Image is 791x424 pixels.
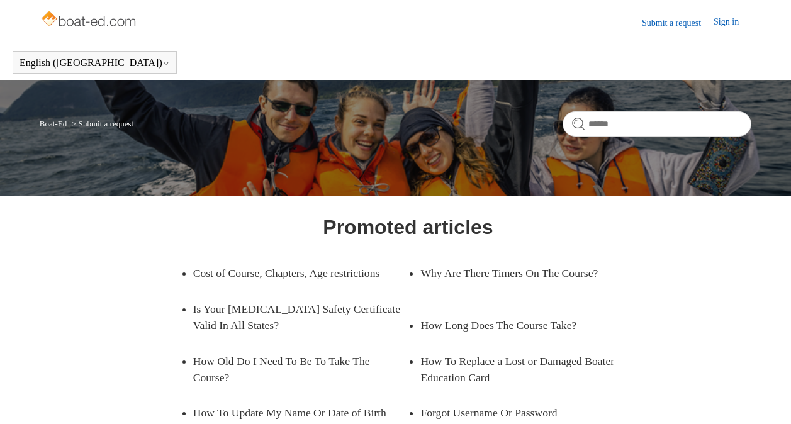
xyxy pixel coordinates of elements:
h1: Promoted articles [323,212,493,242]
a: How Old Do I Need To Be To Take The Course? [193,343,390,396]
a: How Long Does The Course Take? [420,308,617,343]
a: Is Your [MEDICAL_DATA] Safety Certificate Valid In All States? [193,291,408,343]
a: Boat-Ed [40,119,67,128]
a: Sign in [714,15,751,30]
li: Submit a request [69,119,133,128]
button: English ([GEOGRAPHIC_DATA]) [20,57,170,69]
a: How To Replace a Lost or Damaged Boater Education Card [420,343,636,396]
a: Cost of Course, Chapters, Age restrictions [193,255,390,291]
img: Boat-Ed Help Center home page [40,8,140,33]
input: Search [563,111,751,137]
a: Submit a request [642,16,714,30]
a: Why Are There Timers On The Course? [420,255,617,291]
li: Boat-Ed [40,119,69,128]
